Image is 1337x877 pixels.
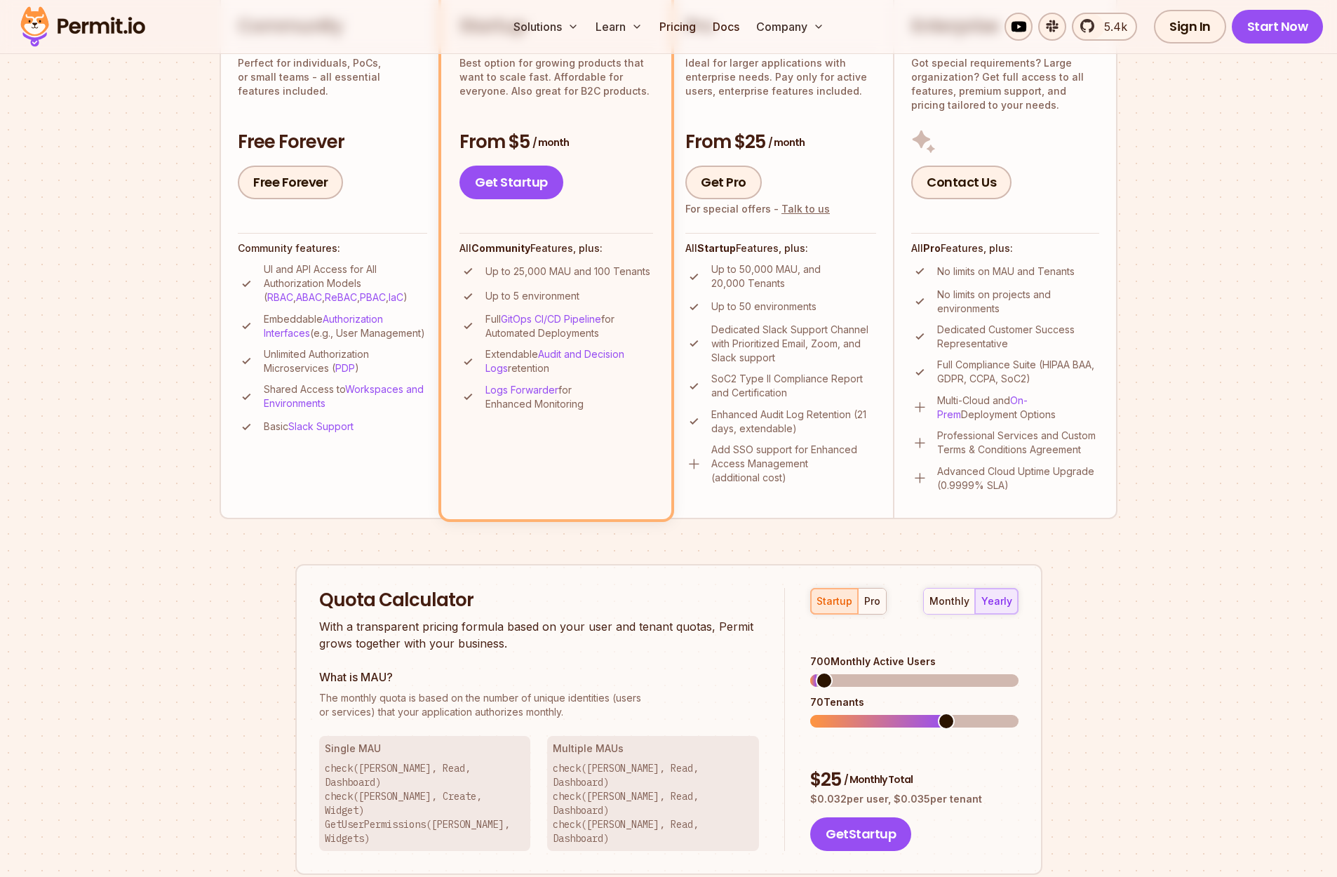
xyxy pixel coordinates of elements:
[288,420,354,432] a: Slack Support
[711,262,876,290] p: Up to 50,000 MAU, and 20,000 Tenants
[319,618,760,652] p: With a transparent pricing formula based on your user and tenant quotas, Permit grows together wi...
[711,443,876,485] p: Add SSO support for Enhanced Access Management (additional cost)
[685,56,876,98] p: Ideal for larger applications with enterprise needs. Pay only for active users, enterprise featur...
[810,695,1018,709] div: 70 Tenants
[937,323,1099,351] p: Dedicated Customer Success Representative
[911,241,1099,255] h4: All Features, plus:
[590,13,648,41] button: Learn
[296,291,322,303] a: ABAC
[485,265,650,279] p: Up to 25,000 MAU and 100 Tenants
[937,394,1099,422] p: Multi-Cloud and Deployment Options
[267,291,293,303] a: RBAC
[1232,10,1324,43] a: Start Now
[937,265,1075,279] p: No limits on MAU and Tenants
[911,166,1012,199] a: Contact Us
[711,408,876,436] p: Enhanced Audit Log Retention (21 days, extendable)
[711,323,876,365] p: Dedicated Slack Support Channel with Prioritized Email, Zoom, and Slack support
[238,241,427,255] h4: Community features:
[711,372,876,400] p: SoC2 Type II Compliance Report and Certification
[553,742,753,756] h3: Multiple MAUs
[485,347,653,375] p: Extendable retention
[485,312,653,340] p: Full for Automated Deployments
[654,13,701,41] a: Pricing
[264,262,427,304] p: UI and API Access for All Authorization Models ( , , , , )
[697,242,736,254] strong: Startup
[711,300,817,314] p: Up to 50 environments
[459,241,653,255] h4: All Features, plus:
[360,291,386,303] a: PBAC
[781,203,830,215] a: Talk to us
[238,166,343,199] a: Free Forever
[508,13,584,41] button: Solutions
[937,288,1099,316] p: No limits on projects and environments
[685,166,762,199] a: Get Pro
[844,772,913,786] span: / Monthly Total
[335,362,355,374] a: PDP
[485,348,624,374] a: Audit and Decision Logs
[810,792,1018,806] p: $ 0.032 per user, $ 0.035 per tenant
[937,394,1028,420] a: On-Prem
[864,594,880,608] div: pro
[501,313,601,325] a: GitOps CI/CD Pipeline
[389,291,403,303] a: IaC
[1154,10,1226,43] a: Sign In
[532,135,569,149] span: / month
[923,242,941,254] strong: Pro
[238,130,427,155] h3: Free Forever
[264,312,427,340] p: Embeddable (e.g., User Management)
[810,655,1018,669] div: 700 Monthly Active Users
[768,135,805,149] span: / month
[685,202,830,216] div: For special offers -
[319,691,760,705] span: The monthly quota is based on the number of unique identities (users
[485,289,579,303] p: Up to 5 environment
[1072,13,1137,41] a: 5.4k
[319,588,760,613] h2: Quota Calculator
[459,130,653,155] h3: From $5
[810,817,911,851] button: GetStartup
[264,313,383,339] a: Authorization Interfaces
[1096,18,1127,35] span: 5.4k
[459,166,563,199] a: Get Startup
[264,347,427,375] p: Unlimited Authorization Microservices ( )
[471,242,530,254] strong: Community
[14,3,152,51] img: Permit logo
[810,768,1018,793] div: $ 25
[937,429,1099,457] p: Professional Services and Custom Terms & Conditions Agreement
[485,384,558,396] a: Logs Forwarder
[937,464,1099,493] p: Advanced Cloud Uptime Upgrade (0.9999% SLA)
[685,130,876,155] h3: From $25
[929,594,969,608] div: monthly
[937,358,1099,386] p: Full Compliance Suite (HIPAA BAA, GDPR, CCPA, SoC2)
[751,13,830,41] button: Company
[325,761,525,845] p: check([PERSON_NAME], Read, Dashboard) check([PERSON_NAME], Create, Widget) GetUserPermissions([PE...
[911,56,1099,112] p: Got special requirements? Large organization? Get full access to all features, premium support, a...
[553,761,753,845] p: check([PERSON_NAME], Read, Dashboard) check([PERSON_NAME], Read, Dashboard) check([PERSON_NAME], ...
[264,382,427,410] p: Shared Access to
[325,742,525,756] h3: Single MAU
[238,56,427,98] p: Perfect for individuals, PoCs, or small teams - all essential features included.
[264,420,354,434] p: Basic
[459,56,653,98] p: Best option for growing products that want to scale fast. Affordable for everyone. Also great for...
[319,691,760,719] p: or services) that your application authorizes monthly.
[319,669,760,685] h3: What is MAU?
[325,291,357,303] a: ReBAC
[485,383,653,411] p: for Enhanced Monitoring
[685,241,876,255] h4: All Features, plus:
[707,13,745,41] a: Docs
